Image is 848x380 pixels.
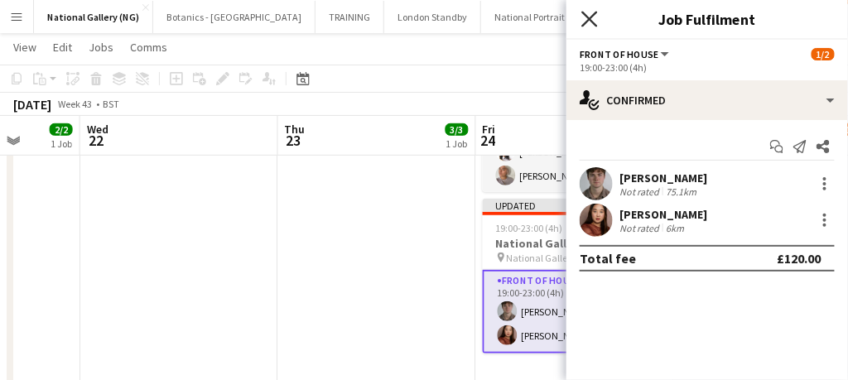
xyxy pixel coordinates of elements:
a: Edit [46,36,79,58]
div: Confirmed [566,80,848,120]
div: Updated [483,199,668,212]
div: BST [103,98,119,110]
span: Fri [483,122,496,137]
span: Week 43 [55,98,96,110]
span: View [13,40,36,55]
span: 1/2 [812,48,835,60]
span: National Gallery [507,252,576,264]
a: Comms [123,36,174,58]
span: 24 [480,131,496,150]
span: Wed [87,122,108,137]
a: View [7,36,43,58]
span: Edit [53,40,72,55]
div: Not rated [619,185,662,198]
span: Thu [285,122,306,137]
button: TRAINING [316,1,384,33]
div: 75.1km [662,185,700,198]
div: 6km [662,222,687,234]
div: [PERSON_NAME] [619,171,707,185]
span: 2/2 [50,123,73,136]
div: Total fee [580,250,636,267]
app-job-card: Updated19:00-23:00 (4h)2/2National Gallery National Gallery1 RoleFront of House2/219:00-23:00 (4h... [483,199,668,354]
span: Jobs [89,40,113,55]
span: 23 [282,131,306,150]
span: Front of House [580,48,658,60]
button: National Portrait Gallery (NPG) [481,1,638,33]
button: London Standby [384,1,481,33]
div: 1 Job [446,137,468,150]
a: Jobs [82,36,120,58]
button: National Gallery (NG) [34,1,153,33]
span: 19:00-23:00 (4h) [496,222,563,234]
div: £120.00 [778,250,821,267]
button: Front of House [580,48,672,60]
div: 19:00-23:00 (4h) [580,61,835,74]
app-card-role: Front of House2/219:00-23:00 (4h)[PERSON_NAME][PERSON_NAME] [483,270,668,354]
span: 22 [84,131,108,150]
h3: Job Fulfilment [566,8,848,30]
div: Not rated [619,222,662,234]
span: Comms [130,40,167,55]
h3: National Gallery [483,236,668,251]
div: [PERSON_NAME] [619,207,707,222]
button: Botanics - [GEOGRAPHIC_DATA] [153,1,316,33]
div: [DATE] [13,96,51,113]
div: 1 Job [51,137,72,150]
span: 3/3 [446,123,469,136]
